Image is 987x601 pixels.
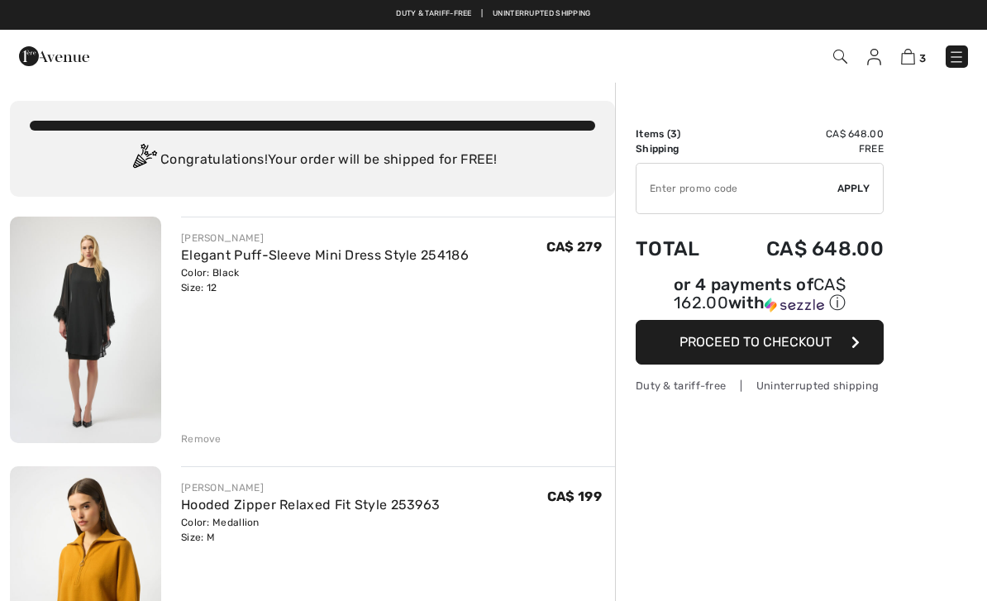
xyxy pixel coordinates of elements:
a: 3 [901,46,926,66]
span: Proceed to Checkout [679,334,832,350]
span: CA$ 279 [546,239,602,255]
td: CA$ 648.00 [723,126,884,141]
div: or 4 payments ofCA$ 162.00withSezzle Click to learn more about Sezzle [636,277,884,320]
td: Items ( ) [636,126,723,141]
img: Menu [948,49,965,65]
img: My Info [867,49,881,65]
a: Hooded Zipper Relaxed Fit Style 253963 [181,497,440,513]
a: 1ère Avenue [19,47,89,63]
img: Congratulation2.svg [127,144,160,177]
span: Apply [837,181,870,196]
span: CA$ 199 [547,489,602,504]
a: Elegant Puff-Sleeve Mini Dress Style 254186 [181,247,469,263]
div: Color: Medallion Size: M [181,515,440,545]
span: CA$ 162.00 [674,274,846,312]
button: Proceed to Checkout [636,320,884,365]
td: Total [636,221,723,277]
div: Congratulations! Your order will be shipped for FREE! [30,144,595,177]
span: 3 [670,128,677,140]
div: [PERSON_NAME] [181,480,440,495]
div: or 4 payments of with [636,277,884,314]
input: Promo code [637,164,837,213]
td: Free [723,141,884,156]
img: 1ère Avenue [19,40,89,73]
img: Search [833,50,847,64]
img: Elegant Puff-Sleeve Mini Dress Style 254186 [10,217,161,443]
img: Sezzle [765,298,824,312]
td: CA$ 648.00 [723,221,884,277]
div: [PERSON_NAME] [181,231,469,246]
span: 3 [919,52,926,64]
img: Shopping Bag [901,49,915,64]
div: Duty & tariff-free | Uninterrupted shipping [636,378,884,394]
div: Remove [181,432,222,446]
td: Shipping [636,141,723,156]
div: Color: Black Size: 12 [181,265,469,295]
